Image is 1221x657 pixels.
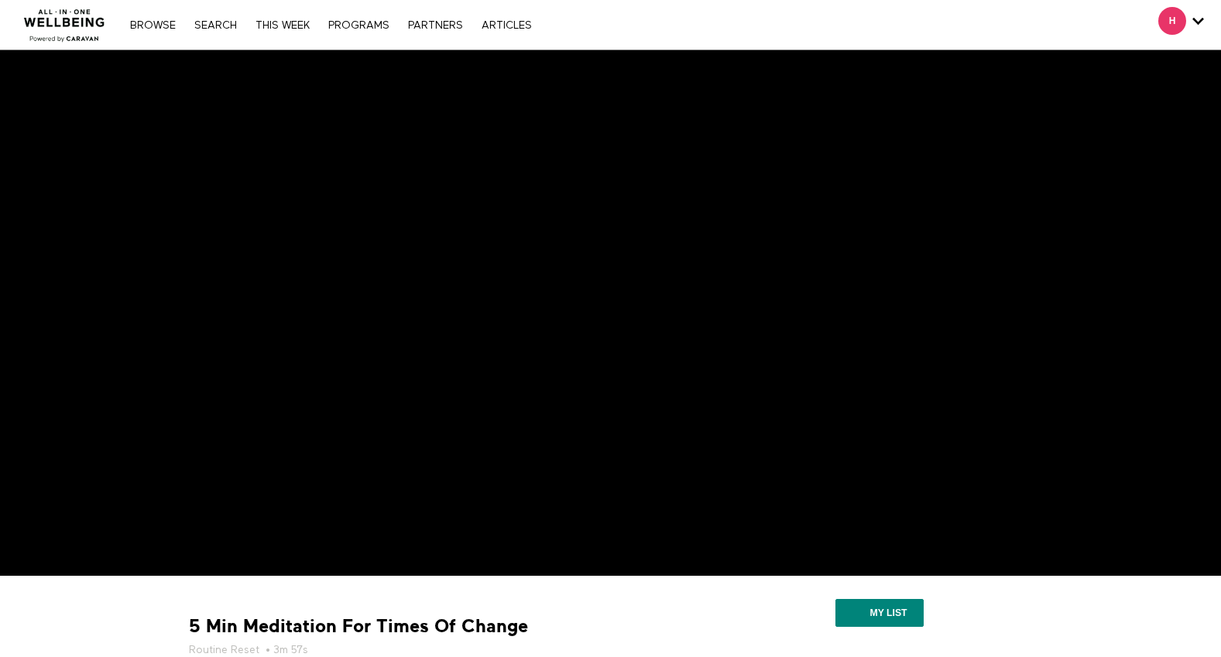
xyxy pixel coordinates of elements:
[474,20,540,31] a: ARTICLES
[835,599,923,627] button: My list
[122,20,183,31] a: Browse
[321,20,397,31] a: PROGRAMS
[189,614,528,638] strong: 5 Min Meditation For Times Of Change
[400,20,471,31] a: PARTNERS
[187,20,245,31] a: Search
[248,20,317,31] a: THIS WEEK
[122,17,539,33] nav: Primary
